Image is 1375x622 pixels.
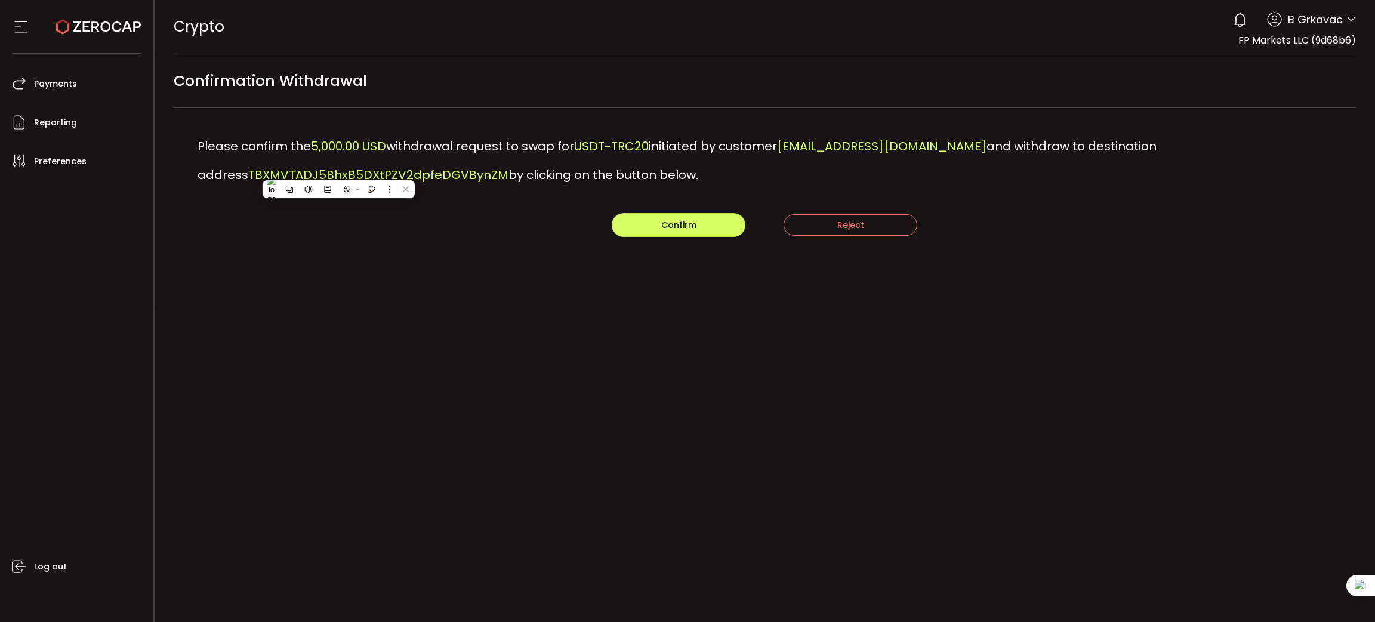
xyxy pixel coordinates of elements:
span: FP Markets LLC (9d68b6) [1238,33,1356,47]
span: withdrawal request to swap for [386,138,574,155]
span: Please confirm the [198,138,311,155]
span: Confirmation Withdrawal [174,67,367,94]
span: initiated by customer [649,138,777,155]
span: TBXMVTADJ5BhxB5DXtPZV2dpfeDGVBynZM [248,167,508,183]
span: Reject [837,219,864,231]
span: Payments [34,75,77,93]
span: Preferences [34,153,87,170]
span: Log out [34,558,67,575]
span: Crypto [174,16,224,37]
span: [EMAIL_ADDRESS][DOMAIN_NAME] [777,138,986,155]
span: Reporting [34,114,77,131]
span: Confirm [661,219,696,231]
span: B Grkavac [1288,11,1343,27]
button: Confirm [612,213,745,237]
span: USDT-TRC20 [574,138,649,155]
button: Reject [784,214,917,236]
span: 5,000.00 USD [311,138,386,155]
span: by clicking on the button below. [508,167,698,183]
iframe: Chat Widget [1237,493,1375,622]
